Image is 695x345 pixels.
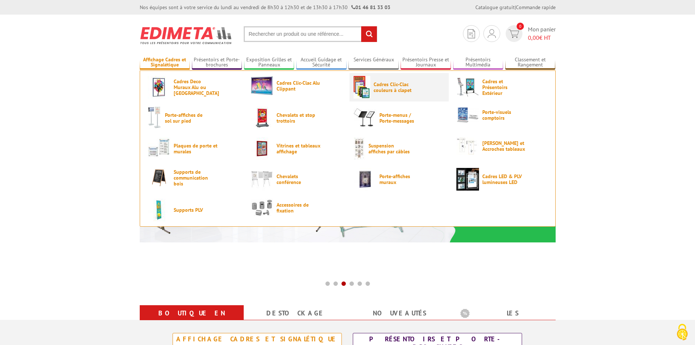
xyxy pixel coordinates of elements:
a: Cadres et Présentoirs Extérieur [456,76,548,99]
button: Cookies (fenêtre modale) [669,320,695,345]
a: Supports PLV [148,199,239,221]
a: Classement et Rangement [505,57,556,69]
span: Supports PLV [174,207,217,213]
input: Rechercher un produit ou une référence... [244,26,377,42]
span: Porte-affiches muraux [379,173,423,185]
a: Accueil Guidage et Sécurité [296,57,347,69]
b: Les promotions [460,307,552,321]
a: Commande rapide [516,4,556,11]
img: devis rapide [468,29,475,38]
img: Cadres et Présentoirs Extérieur [456,76,479,99]
div: | [475,4,556,11]
span: Cadres Clic-Clac Alu Clippant [277,80,320,92]
img: devis rapide [509,30,519,38]
span: Cadres LED & PLV lumineuses LED [482,173,526,185]
img: Cadres Deco Muraux Alu ou Bois [148,76,170,99]
img: Cookies (fenêtre modale) [673,323,691,341]
a: Présentoirs et Porte-brochures [192,57,242,69]
a: Cadres LED & PLV lumineuses LED [456,168,548,191]
img: devis rapide [488,29,496,38]
span: 0,00 [528,34,539,41]
a: Porte-visuels comptoirs [456,107,548,123]
a: Cadres Deco Muraux Alu ou [GEOGRAPHIC_DATA] [148,76,239,99]
a: Porte-affiches de sol sur pied [148,107,239,129]
span: Suspension affiches par câbles [368,143,412,154]
a: [PERSON_NAME] et Accroches tableaux [456,137,548,155]
a: Boutique en ligne [148,307,235,333]
span: Chevalets conférence [277,173,320,185]
input: rechercher [361,26,377,42]
span: Supports de communication bois [174,169,217,187]
a: Vitrines et tableaux affichage [251,137,342,160]
img: Supports de communication bois [148,168,170,187]
img: Porte-visuels comptoirs [456,107,479,123]
span: Vitrines et tableaux affichage [277,143,320,154]
a: Plaques de porte et murales [148,137,239,160]
a: Les promotions [460,307,547,333]
img: Cadres LED & PLV lumineuses LED [456,168,479,191]
a: Cadres Clic-Clac Alu Clippant [251,76,342,95]
span: Cadres Clic-Clac couleurs à clapet [374,81,417,93]
img: Présentoir, panneau, stand - Edimeta - PLV, affichage, mobilier bureau, entreprise [140,22,233,49]
span: Mon panier [528,25,556,42]
a: Présentoirs Presse et Journaux [401,57,451,69]
div: Nos équipes sont à votre service du lundi au vendredi de 8h30 à 12h30 et de 13h30 à 17h30 [140,4,390,11]
img: Cimaises et Accroches tableaux [456,137,479,155]
span: Porte-menus / Porte-messages [379,112,423,124]
span: Porte-affiches de sol sur pied [165,112,209,124]
img: Porte-menus / Porte-messages [354,107,376,129]
a: Services Généraux [348,57,399,69]
img: Porte-affiches muraux [354,168,376,191]
img: Vitrines et tableaux affichage [251,137,273,160]
a: Chevalets conférence [251,168,342,191]
a: devis rapide 0 Mon panier 0,00€ HT [504,25,556,42]
div: Affichage Cadres et Signalétique [175,335,340,343]
span: Chevalets et stop trottoirs [277,112,320,124]
a: Destockage [252,307,339,320]
a: Suspension affiches par câbles [354,137,445,160]
a: Chevalets et stop trottoirs [251,107,342,129]
a: Supports de communication bois [148,168,239,187]
a: Présentoirs Multimédia [453,57,503,69]
span: Cadres Deco Muraux Alu ou [GEOGRAPHIC_DATA] [174,78,217,96]
a: Affichage Cadres et Signalétique [140,57,190,69]
img: Supports PLV [148,199,170,221]
span: Plaques de porte et murales [174,143,217,154]
a: Accessoires de fixation [251,199,342,216]
a: Catalogue gratuit [475,4,515,11]
a: Exposition Grilles et Panneaux [244,57,294,69]
span: Porte-visuels comptoirs [482,109,526,121]
img: Suspension affiches par câbles [354,137,365,160]
img: Chevalets et stop trottoirs [251,107,273,129]
img: Cadres Clic-Clac couleurs à clapet [354,76,370,99]
img: Accessoires de fixation [251,199,273,216]
img: Chevalets conférence [251,168,273,191]
a: Porte-menus / Porte-messages [354,107,445,129]
strong: 01 46 81 33 03 [351,4,390,11]
a: Cadres Clic-Clac couleurs à clapet [354,76,445,99]
img: Cadres Clic-Clac Alu Clippant [251,76,273,95]
a: Porte-affiches muraux [354,168,445,191]
a: nouveautés [356,307,443,320]
span: 0 [517,23,524,30]
span: € HT [528,34,556,42]
img: Porte-affiches de sol sur pied [148,107,162,129]
img: Plaques de porte et murales [148,137,170,160]
span: Cadres et Présentoirs Extérieur [482,78,526,96]
span: [PERSON_NAME] et Accroches tableaux [482,140,526,152]
span: Accessoires de fixation [277,202,320,214]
